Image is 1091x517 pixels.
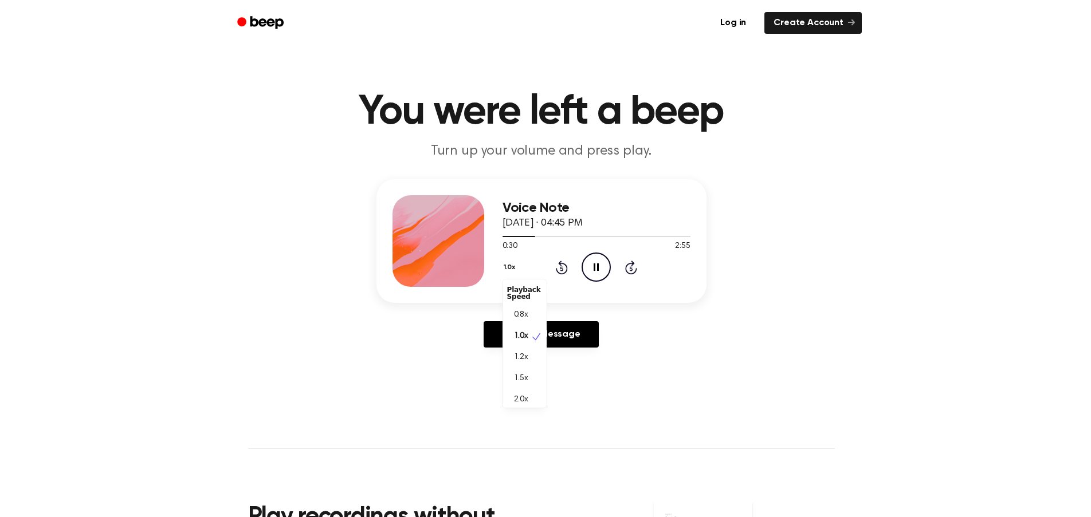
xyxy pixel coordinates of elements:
[514,330,528,342] span: 1.0x
[503,282,547,305] div: Playback Speed
[503,279,547,408] div: 1.0x
[514,352,528,364] span: 1.2x
[514,373,528,385] span: 1.5x
[514,394,528,406] span: 2.0x
[503,258,520,277] button: 1.0x
[514,309,528,321] span: 0.8x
